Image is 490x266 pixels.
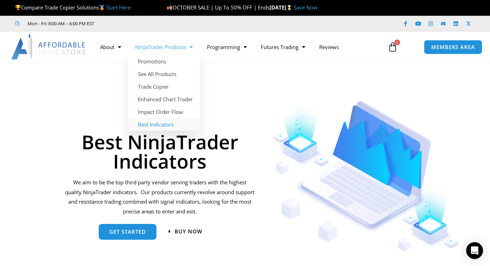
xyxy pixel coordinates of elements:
a: 0 [377,37,408,57]
a: Enhanced Chart Trader [128,93,200,105]
img: 🍂 [167,5,172,10]
div: Open Intercom Messenger [466,242,483,259]
span: Buy now [175,229,202,234]
a: Programming [200,39,254,55]
a: Save Now [294,4,317,11]
nav: Menu [93,39,382,55]
a: See All Products [128,68,200,80]
a: About [93,39,128,55]
a: Trade Copier [128,80,200,93]
img: 🏆 [15,5,21,10]
a: Buy now [169,229,202,234]
span: Mon - Fri: 8:00 AM – 6:00 PM EST [26,19,94,28]
span: 0 [394,40,400,45]
strong: [DATE] [269,4,294,11]
a: Start Here [106,4,131,11]
a: Promotions [128,55,200,68]
img: Indicators 1 | Affordable Indicators – NinjaTrader [273,101,460,251]
h1: Best NinjaTrader Indicators [65,132,255,171]
a: get started [99,222,156,238]
a: Reviews [312,39,346,55]
a: NinjaTrader Products [128,39,200,55]
span: OCTOBER SALE | Up To 50% OFF | Ends [167,4,269,11]
iframe: Customer reviews powered by Trustpilot [104,20,209,27]
a: Best Indicators [128,118,200,131]
a: Impact Order Flow [128,105,200,118]
a: MEMBERS AREA [424,40,482,54]
img: 🥇 [99,5,105,10]
span: get started [109,227,146,232]
ul: NinjaTrader Products [128,55,200,131]
span: MEMBERS AREA [431,45,475,50]
span: Compare Trade Copier Solutions [15,4,131,11]
img: ⌛ [287,5,292,10]
p: We aim to be the top third party vendor serving traders with the highest quality NinjaTrader indi... [65,178,255,217]
img: LogoAI | Affordable Indicators – NinjaTrader [11,34,86,60]
a: Futures Trading [254,39,312,55]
